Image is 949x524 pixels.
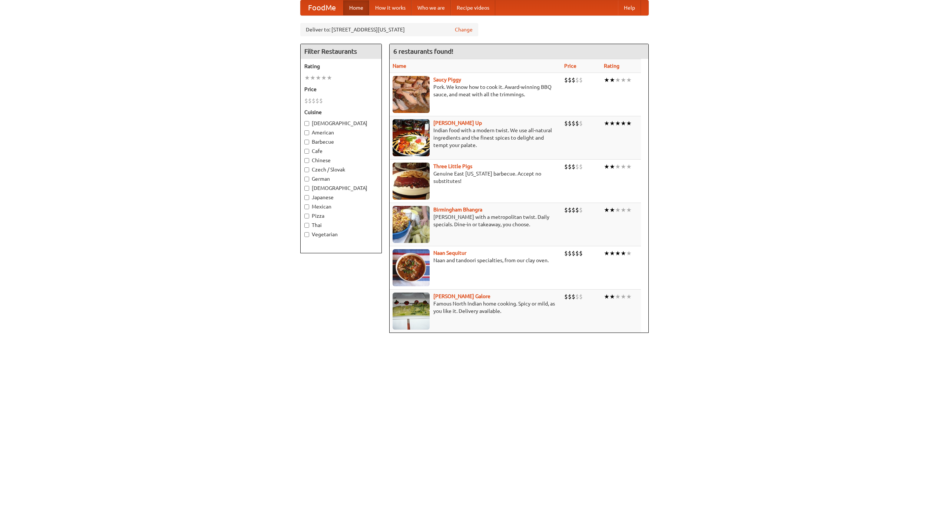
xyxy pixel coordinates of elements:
[304,232,309,237] input: Vegetarian
[568,119,572,127] li: $
[304,204,309,209] input: Mexican
[609,249,615,257] li: ★
[609,119,615,127] li: ★
[304,166,378,173] label: Czech / Slovak
[304,120,378,127] label: [DEMOGRAPHIC_DATA]
[572,293,575,301] li: $
[579,76,583,84] li: $
[568,293,572,301] li: $
[393,63,406,69] a: Name
[604,119,609,127] li: ★
[369,0,411,15] a: How it works
[393,163,430,200] img: littlepigs.jpg
[609,163,615,171] li: ★
[564,63,576,69] a: Price
[393,48,453,55] ng-pluralize: 6 restaurants found!
[626,249,632,257] li: ★
[301,0,343,15] a: FoodMe
[604,63,619,69] a: Rating
[393,206,430,243] img: bhangra.jpg
[304,214,309,218] input: Pizza
[343,0,369,15] a: Home
[615,119,621,127] li: ★
[304,149,309,154] input: Cafe
[304,74,310,82] li: ★
[304,195,309,200] input: Japanese
[568,76,572,84] li: $
[604,293,609,301] li: ★
[621,76,626,84] li: ★
[304,109,378,116] h5: Cuisine
[304,231,378,238] label: Vegetarian
[321,74,327,82] li: ★
[579,119,583,127] li: $
[433,250,466,256] a: Naan Sequitur
[433,120,482,126] a: [PERSON_NAME] Up
[564,249,568,257] li: $
[564,119,568,127] li: $
[568,163,572,171] li: $
[621,163,626,171] li: ★
[575,76,579,84] li: $
[626,206,632,214] li: ★
[618,0,641,15] a: Help
[393,213,558,228] p: [PERSON_NAME] with a metropolitan twist. Daily specials. Dine-in or takeaway, you choose.
[304,130,309,135] input: American
[393,83,558,98] p: Pork. We know how to cook it. Award-winning BBQ sauce, and meat with all the trimmings.
[575,249,579,257] li: $
[315,74,321,82] li: ★
[572,119,575,127] li: $
[304,167,309,172] input: Czech / Slovak
[393,127,558,149] p: Indian food with a modern twist. We use all-natural ingredients and the finest spices to delight ...
[564,206,568,214] li: $
[304,129,378,136] label: American
[304,223,309,228] input: Thai
[304,194,378,201] label: Japanese
[604,163,609,171] li: ★
[572,163,575,171] li: $
[609,76,615,84] li: ★
[575,293,579,301] li: $
[433,293,490,299] b: [PERSON_NAME] Galore
[308,97,312,105] li: $
[621,249,626,257] li: ★
[304,212,378,220] label: Pizza
[393,76,430,113] img: saucy.jpg
[304,184,378,192] label: [DEMOGRAPHIC_DATA]
[411,0,451,15] a: Who we are
[304,186,309,191] input: [DEMOGRAPHIC_DATA]
[393,249,430,286] img: naansequitur.jpg
[564,163,568,171] li: $
[626,119,632,127] li: ★
[304,147,378,155] label: Cafe
[572,76,575,84] li: $
[604,206,609,214] li: ★
[304,121,309,126] input: [DEMOGRAPHIC_DATA]
[609,293,615,301] li: ★
[300,23,478,36] div: Deliver to: [STREET_ADDRESS][US_STATE]
[615,206,621,214] li: ★
[626,293,632,301] li: ★
[572,206,575,214] li: $
[393,293,430,330] img: currygalore.jpg
[310,74,315,82] li: ★
[304,86,378,93] h5: Price
[433,77,461,83] a: Saucy Piggy
[304,177,309,181] input: German
[451,0,495,15] a: Recipe videos
[604,76,609,84] li: ★
[615,163,621,171] li: ★
[579,249,583,257] li: $
[575,119,579,127] li: $
[626,163,632,171] li: ★
[564,293,568,301] li: $
[301,44,381,59] h4: Filter Restaurants
[575,206,579,214] li: $
[433,163,472,169] a: Three Little Pigs
[393,257,558,264] p: Naan and tandoori specialties, from our clay oven.
[304,140,309,144] input: Barbecue
[433,207,482,213] a: Birmingham Bhangra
